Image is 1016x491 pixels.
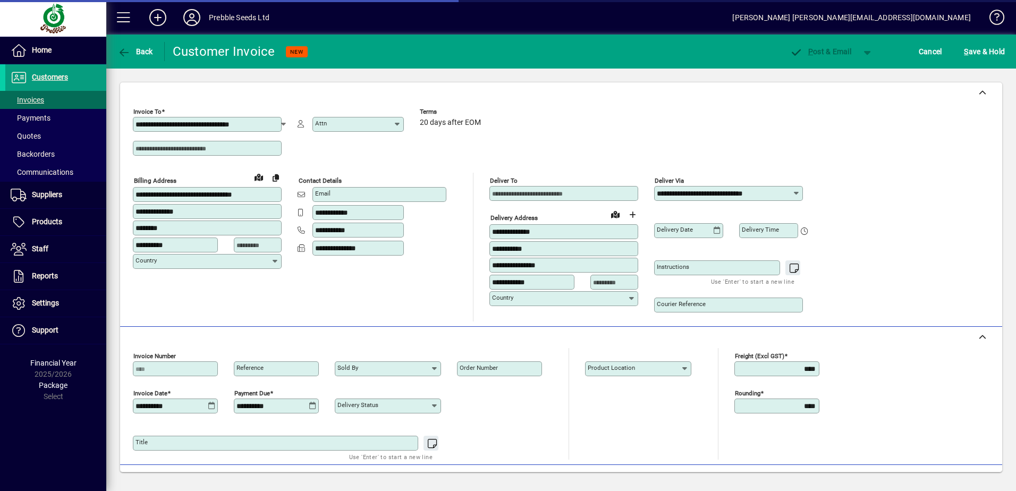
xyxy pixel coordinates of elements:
[981,2,1003,37] a: Knowledge Base
[11,168,73,176] span: Communications
[39,381,67,390] span: Package
[5,209,106,235] a: Products
[32,244,48,253] span: Staff
[5,290,106,317] a: Settings
[117,47,153,56] span: Back
[808,47,813,56] span: P
[490,177,518,184] mat-label: Deliver To
[315,120,327,127] mat-label: Attn
[5,263,106,290] a: Reports
[657,263,689,270] mat-label: Instructions
[492,294,513,301] mat-label: Country
[925,470,978,489] button: Product
[735,390,760,397] mat-label: Rounding
[173,43,275,60] div: Customer Invoice
[175,8,209,27] button: Profile
[32,272,58,280] span: Reports
[234,390,270,397] mat-label: Payment due
[32,299,59,307] span: Settings
[916,42,945,61] button: Cancel
[136,438,148,446] mat-label: Title
[420,108,484,115] span: Terms
[5,127,106,145] a: Quotes
[637,471,691,488] span: Product History
[735,352,784,360] mat-label: Freight (excl GST)
[964,47,968,56] span: S
[11,114,50,122] span: Payments
[11,132,41,140] span: Quotes
[315,190,331,197] mat-label: Email
[337,364,358,371] mat-label: Sold by
[133,390,167,397] mat-label: Invoice date
[267,169,284,186] button: Copy to Delivery address
[964,43,1005,60] span: ave & Hold
[5,109,106,127] a: Payments
[919,43,942,60] span: Cancel
[790,47,851,56] span: ost & Email
[136,257,157,264] mat-label: Country
[657,300,706,308] mat-label: Courier Reference
[624,206,641,223] button: Choose address
[5,37,106,64] a: Home
[32,326,58,334] span: Support
[657,226,693,233] mat-label: Delivery date
[5,145,106,163] a: Backorders
[337,401,378,409] mat-label: Delivery status
[115,42,156,61] button: Back
[32,190,62,199] span: Suppliers
[133,352,176,360] mat-label: Invoice number
[11,96,44,104] span: Invoices
[784,42,857,61] button: Post & Email
[32,46,52,54] span: Home
[32,73,68,81] span: Customers
[141,8,175,27] button: Add
[930,471,973,488] span: Product
[5,91,106,109] a: Invoices
[5,163,106,181] a: Communications
[607,206,624,223] a: View on map
[5,236,106,263] a: Staff
[250,168,267,185] a: View on map
[236,364,264,371] mat-label: Reference
[290,48,303,55] span: NEW
[106,42,165,61] app-page-header-button: Back
[711,275,794,287] mat-hint: Use 'Enter' to start a new line
[349,451,433,463] mat-hint: Use 'Enter' to start a new line
[5,182,106,208] a: Suppliers
[32,217,62,226] span: Products
[742,226,779,233] mat-label: Delivery time
[655,177,684,184] mat-label: Deliver via
[5,317,106,344] a: Support
[732,9,971,26] div: [PERSON_NAME] [PERSON_NAME][EMAIL_ADDRESS][DOMAIN_NAME]
[209,9,269,26] div: Prebble Seeds Ltd
[420,118,481,127] span: 20 days after EOM
[588,364,635,371] mat-label: Product location
[460,364,498,371] mat-label: Order number
[133,108,162,115] mat-label: Invoice To
[11,150,55,158] span: Backorders
[633,470,696,489] button: Product History
[30,359,77,367] span: Financial Year
[961,42,1007,61] button: Save & Hold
